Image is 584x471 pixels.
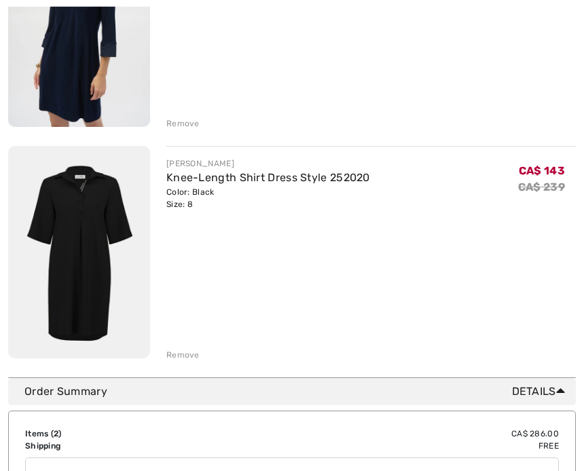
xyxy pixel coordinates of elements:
[54,429,58,438] span: 2
[215,428,559,440] td: CA$ 286.00
[166,117,200,130] div: Remove
[166,349,200,361] div: Remove
[25,440,215,452] td: Shipping
[512,383,570,400] span: Details
[519,164,565,177] span: CA$ 143
[518,181,565,193] s: CA$ 239
[24,383,570,400] div: Order Summary
[166,186,370,210] div: Color: Black Size: 8
[166,171,370,184] a: Knee-Length Shirt Dress Style 252020
[166,157,370,170] div: [PERSON_NAME]
[25,428,215,440] td: Items ( )
[8,146,150,358] img: Knee-Length Shirt Dress Style 252020
[215,440,559,452] td: Free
